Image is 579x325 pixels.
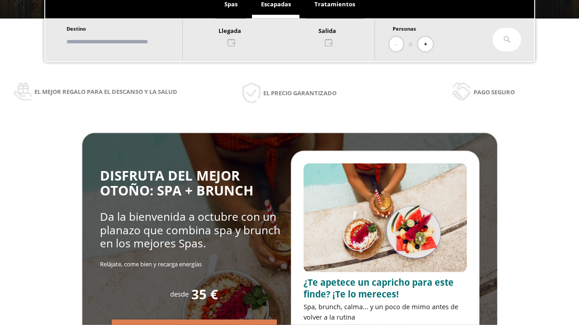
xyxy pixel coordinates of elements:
span: ¿Te apetece un capricho para este finde? ¡Te lo mereces! [304,276,454,300]
span: Pago seguro [474,87,515,97]
span: Personas [393,25,416,32]
span: Destino [66,25,86,32]
button: + [418,37,433,52]
span: 0 [409,39,412,49]
span: Da la bienvenida a octubre con un planazo que combina spa y brunch en los mejores Spas. [100,209,280,251]
span: Spa, brunch, calma... y un poco de mimo antes de volver a la rutina [304,302,458,321]
span: desde [170,289,189,298]
button: - [389,37,403,52]
span: El mejor regalo para el descanso y la salud [34,87,177,97]
span: Relájate, come bien y recarga energías [100,260,202,268]
img: promo-sprunch.ElVl7oUD.webp [304,163,467,272]
span: DISFRUTA DEL MEJOR OTOÑO: SPA + BRUNCH [100,167,253,200]
span: 35 € [191,287,218,302]
span: El precio garantizado [263,88,337,98]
